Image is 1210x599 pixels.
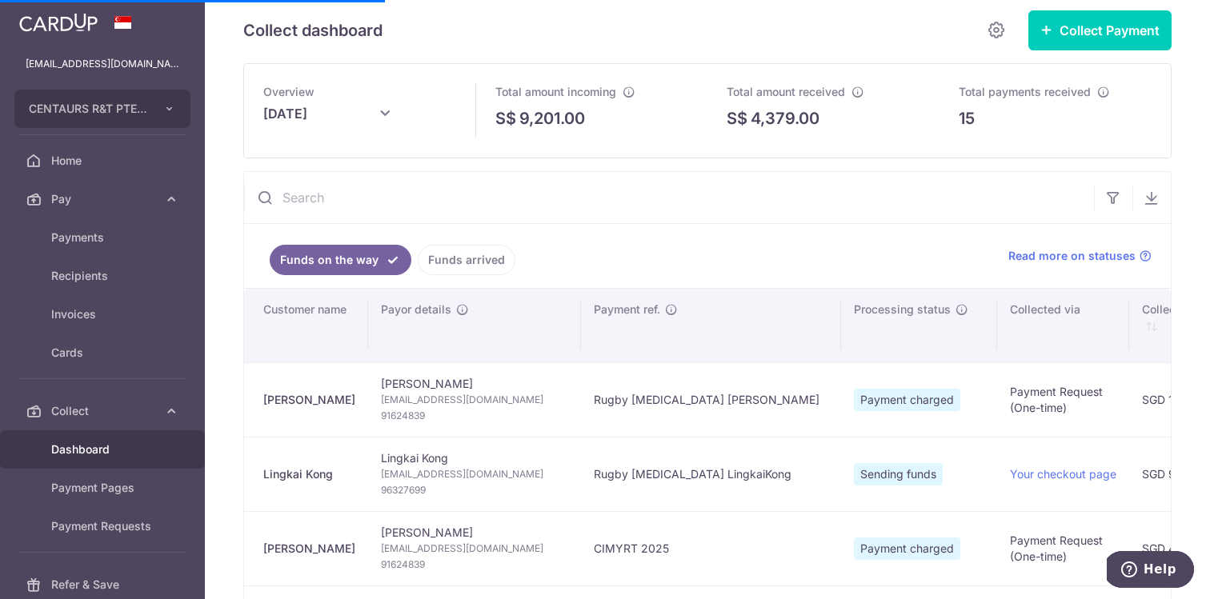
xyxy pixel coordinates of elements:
[519,106,585,130] p: 9,201.00
[1008,248,1152,264] a: Read more on statuses
[581,437,841,511] td: Rugby [MEDICAL_DATA] LingkaiKong
[594,301,660,317] span: Payment ref.
[997,362,1129,437] td: Payment Request (One-time)
[51,306,157,322] span: Invoices
[495,106,516,130] span: S$
[368,362,581,437] td: [PERSON_NAME]
[381,541,568,557] span: [EMAIL_ADDRESS][DOMAIN_NAME]
[263,85,315,98] span: Overview
[841,289,997,362] th: Processing status
[29,101,147,117] span: CENTAURS R&T PTE. LTD.
[381,482,568,498] span: 96327699
[581,511,841,585] td: CIMYRT 2025
[51,403,157,419] span: Collect
[51,577,157,593] span: Refer & Save
[381,392,568,408] span: [EMAIL_ADDRESS][DOMAIN_NAME]
[26,56,179,72] p: [EMAIL_ADDRESS][DOMAIN_NAME]
[495,85,616,98] span: Total amount incoming
[51,518,157,534] span: Payment Requests
[381,557,568,573] span: 91624839
[263,392,355,408] div: [PERSON_NAME]
[1028,10,1172,50] button: Collect Payment
[243,18,383,43] h5: Collect dashboard
[997,511,1129,585] td: Payment Request (One-time)
[997,289,1129,362] th: Collected via
[14,90,190,128] button: CENTAURS R&T PTE. LTD.
[51,230,157,246] span: Payments
[381,466,568,482] span: [EMAIL_ADDRESS][DOMAIN_NAME]
[381,301,451,317] span: Payor details
[368,437,581,511] td: Lingkai Kong
[270,245,411,275] a: Funds on the way
[51,480,157,496] span: Payment Pages
[854,389,960,411] span: Payment charged
[51,441,157,457] span: Dashboard
[959,85,1091,98] span: Total payments received
[418,245,515,275] a: Funds arrived
[37,11,70,26] span: Help
[244,172,1094,223] input: Search
[854,463,943,485] span: Sending funds
[854,537,960,560] span: Payment charged
[581,362,841,437] td: Rugby [MEDICAL_DATA] [PERSON_NAME]
[51,345,157,361] span: Cards
[581,289,841,362] th: Payment ref.
[263,466,355,482] div: Lingkai Kong
[381,408,568,424] span: 91624839
[368,289,581,362] th: Payor details
[959,106,975,130] p: 15
[51,153,157,169] span: Home
[727,106,747,130] span: S$
[854,301,951,317] span: Processing status
[263,541,355,557] div: [PERSON_NAME]
[1008,248,1136,264] span: Read more on statuses
[244,289,368,362] th: Customer name
[1107,551,1194,591] iframe: Opens a widget where you can find more information
[727,85,845,98] span: Total amount received
[19,13,98,32] img: CardUp
[1010,467,1116,481] a: Your checkout page
[51,191,157,207] span: Pay
[751,106,819,130] p: 4,379.00
[51,268,157,284] span: Recipients
[368,511,581,585] td: [PERSON_NAME]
